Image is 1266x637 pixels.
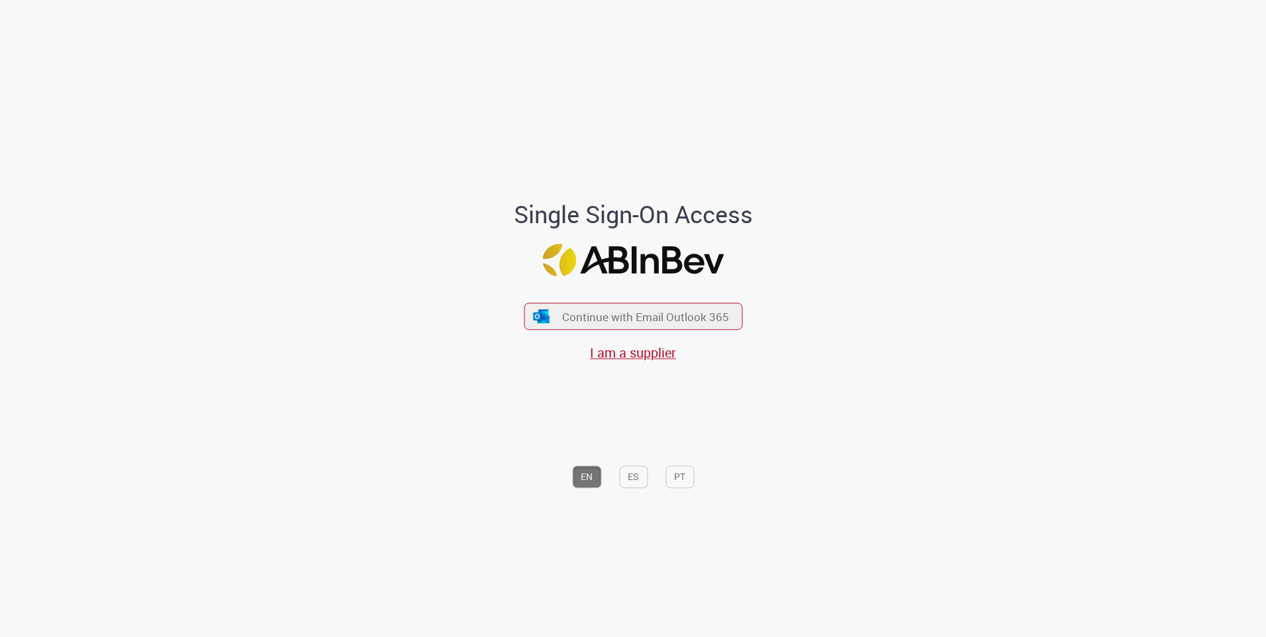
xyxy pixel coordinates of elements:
a: I am a supplier [590,344,676,362]
h1: Single Sign-On Access [450,202,817,228]
img: ícone Azure/Microsoft 360 [532,309,551,323]
button: EN [572,465,601,488]
img: Logo ABInBev [542,244,724,276]
span: Continue with Email Outlook 365 [562,309,729,324]
button: ES [619,465,648,488]
button: ícone Azure/Microsoft 360 Continue with Email Outlook 365 [524,303,742,330]
button: PT [665,465,694,488]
